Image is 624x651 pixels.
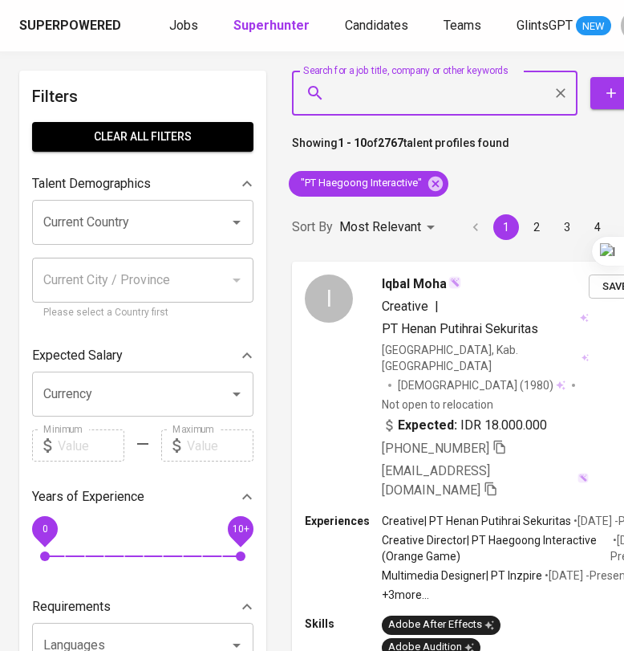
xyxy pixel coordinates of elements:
div: Expected Salary [32,340,253,372]
p: Experiences [305,513,382,529]
span: Teams [444,18,481,33]
div: Adobe After Effects [388,617,494,633]
span: 10+ [232,523,249,535]
a: Superpowered [19,17,124,35]
p: Most Relevant [339,218,421,237]
div: Requirements [32,591,253,623]
h6: Filters [32,83,253,109]
input: Value [187,429,253,462]
a: Superhunter [233,16,313,36]
button: Clear All filters [32,122,253,152]
p: Showing of talent profiles found [292,135,509,165]
p: Requirements [32,597,111,616]
div: I [305,275,353,323]
p: Creative | PT Henan Putihrai Sekuritas [382,513,571,529]
p: Not open to relocation [382,397,493,413]
span: Jobs [169,18,198,33]
a: Teams [444,16,484,36]
p: Expected Salary [32,346,123,365]
button: Go to page 3 [554,214,580,240]
span: Iqbal Moha [382,275,447,294]
div: "PT Haegoong Interactive" [289,171,448,197]
span: NEW [576,18,611,35]
div: Talent Demographics [32,168,253,200]
a: GlintsGPT NEW [517,16,611,36]
input: Value [58,429,124,462]
button: Clear [549,82,572,104]
b: Expected: [398,416,457,435]
button: Open [225,211,248,234]
b: Superhunter [233,18,310,33]
div: (1980) [398,377,565,393]
div: Superpowered [19,17,121,35]
p: Skills [305,616,382,632]
div: Years of Experience [32,481,253,513]
img: magic_wand.svg [577,473,589,484]
span: PT Henan Putihrai Sekuritas [382,321,538,336]
span: [PHONE_NUMBER] [382,441,489,456]
div: [GEOGRAPHIC_DATA], Kab. [GEOGRAPHIC_DATA] [382,342,589,374]
span: 0 [42,523,47,535]
p: Please select a Country first [43,305,242,321]
b: 2767 [378,136,403,149]
span: [EMAIL_ADDRESS][DOMAIN_NAME] [382,463,490,498]
p: Creative Director | PT Haegoong Interactive (Orange Game) [382,532,610,564]
span: Clear All filters [45,127,241,147]
div: Most Relevant [339,213,440,242]
div: IDR 18.000.000 [382,416,547,435]
span: "PT Haegoong Interactive" [289,176,432,191]
button: page 1 [493,214,519,240]
p: Talent Demographics [32,174,151,193]
span: Candidates [345,18,408,33]
button: Go to page 2 [524,214,549,240]
b: 1 - 10 [338,136,367,149]
p: Years of Experience [32,487,144,507]
span: [DEMOGRAPHIC_DATA] [398,377,520,393]
a: Jobs [169,16,201,36]
span: GlintsGPT [517,18,573,33]
p: Sort By [292,218,333,237]
a: Candidates [345,16,411,36]
span: Creative [382,299,428,314]
button: Go to page 4 [585,214,610,240]
p: Multimedia Designer | PT Inzpire [382,568,542,584]
img: magic_wand.svg [448,276,461,289]
button: Open [225,383,248,405]
span: | [435,297,439,316]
